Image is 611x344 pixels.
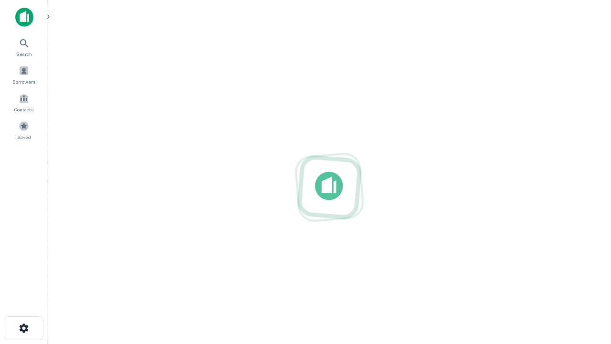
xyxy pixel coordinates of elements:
[3,117,45,143] a: Saved
[14,106,33,113] span: Contacts
[15,8,33,27] img: capitalize-icon.png
[16,50,32,58] span: Search
[17,133,31,141] span: Saved
[3,62,45,87] a: Borrowers
[3,89,45,115] a: Contacts
[3,34,45,60] a: Search
[12,78,35,86] span: Borrowers
[563,237,611,283] iframe: Chat Widget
